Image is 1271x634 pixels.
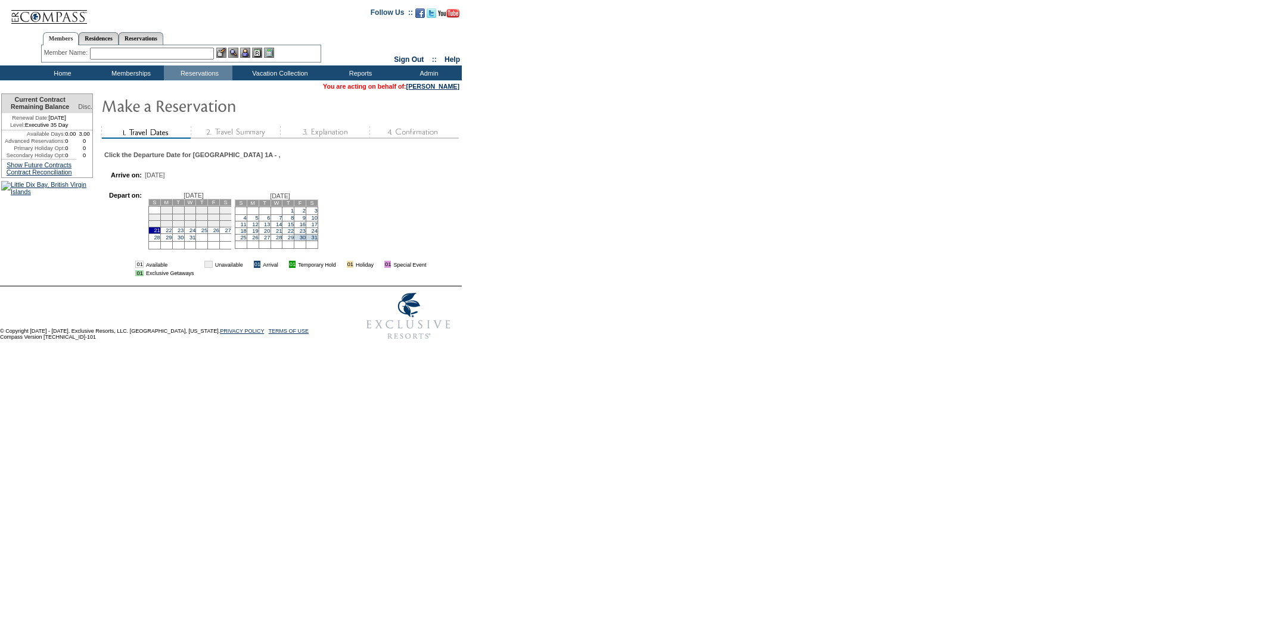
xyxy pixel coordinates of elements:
[135,270,143,276] td: 01
[280,126,369,139] img: step3_state1.gif
[172,220,184,227] td: 16
[264,235,270,241] a: 27
[315,208,318,214] a: 3
[191,126,280,139] img: step2_state1.gif
[264,228,270,234] a: 20
[240,235,246,241] a: 25
[160,206,172,214] td: 1
[7,168,72,176] a: Contract Reconciliation
[312,215,318,221] a: 10
[146,261,194,268] td: Available
[291,215,294,221] a: 8
[220,199,232,205] td: S
[215,261,243,268] td: Unavailable
[184,214,196,220] td: 10
[65,138,76,145] td: 0
[291,208,294,214] a: 1
[160,220,172,227] td: 15
[2,130,65,138] td: Available Days:
[135,261,143,268] td: 01
[281,261,287,267] img: i.gif
[220,220,232,227] td: 20
[264,48,274,58] img: b_calculator.gif
[172,206,184,214] td: 2
[208,206,220,214] td: 5
[288,221,294,227] a: 15
[2,94,76,113] td: Current Contract Remaining Balance
[376,261,382,267] img: i.gif
[101,93,340,117] img: Make Reservation
[2,138,65,145] td: Advanced Reservations:
[189,235,195,241] a: 31
[371,7,413,21] td: Follow Us ::
[306,199,318,206] td: S
[178,235,184,241] a: 30
[393,261,426,268] td: Special Event
[323,83,459,90] span: You are acting on behalf of:
[427,12,436,19] a: Follow us on Twitter
[196,214,208,220] td: 11
[356,261,374,268] td: Holiday
[10,121,25,129] span: Level:
[184,192,204,199] span: [DATE]
[154,235,160,241] a: 28
[148,214,160,220] td: 7
[269,328,309,334] a: TERMS OF USE
[288,235,294,241] a: 29
[225,227,231,233] a: 27
[213,227,219,233] a: 26
[300,228,306,234] a: 23
[184,220,196,227] td: 17
[312,228,318,234] a: 24
[276,228,282,234] a: 21
[228,48,238,58] img: View
[7,161,72,168] a: Show Future Contracts
[276,221,282,227] a: 14
[427,8,436,18] img: Follow us on Twitter
[204,261,212,268] td: 01
[196,199,208,205] td: T
[2,121,76,130] td: Executive 35 Day
[95,65,164,80] td: Memberships
[145,171,165,179] span: [DATE]
[146,270,194,276] td: Exclusive Getaways
[300,235,306,241] a: 30
[27,65,95,80] td: Home
[208,220,220,227] td: 19
[276,235,282,241] a: 28
[232,65,325,80] td: Vacation Collection
[220,328,264,334] a: PRIVACY POLICY
[220,206,232,214] td: 6
[415,8,425,18] img: Become our fan on Facebook
[109,171,142,179] td: Arrive on:
[172,199,184,205] td: T
[2,145,65,152] td: Primary Holiday Opt:
[2,113,76,121] td: [DATE]
[240,221,246,227] a: 11
[65,130,76,138] td: 0.00
[184,206,196,214] td: 3
[148,199,160,205] td: S
[148,227,160,233] td: 21
[406,83,459,90] a: [PERSON_NAME]
[312,221,318,227] a: 17
[101,126,191,139] img: step1_state2.gif
[264,221,270,227] a: 13
[247,199,259,206] td: M
[267,215,270,221] a: 6
[76,145,92,152] td: 0
[282,199,294,206] td: T
[43,32,79,45] a: Members
[244,215,247,221] a: 4
[279,215,282,221] a: 7
[289,261,296,268] td: 01
[1,181,93,195] img: Little Dix Bay, British Virgin Islands
[271,199,282,206] td: W
[164,65,232,80] td: Reservations
[263,261,278,268] td: Arrival
[294,199,306,206] td: F
[65,152,76,159] td: 0
[2,152,65,159] td: Secondary Holiday Opt:
[252,235,258,241] a: 26
[65,145,76,152] td: 0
